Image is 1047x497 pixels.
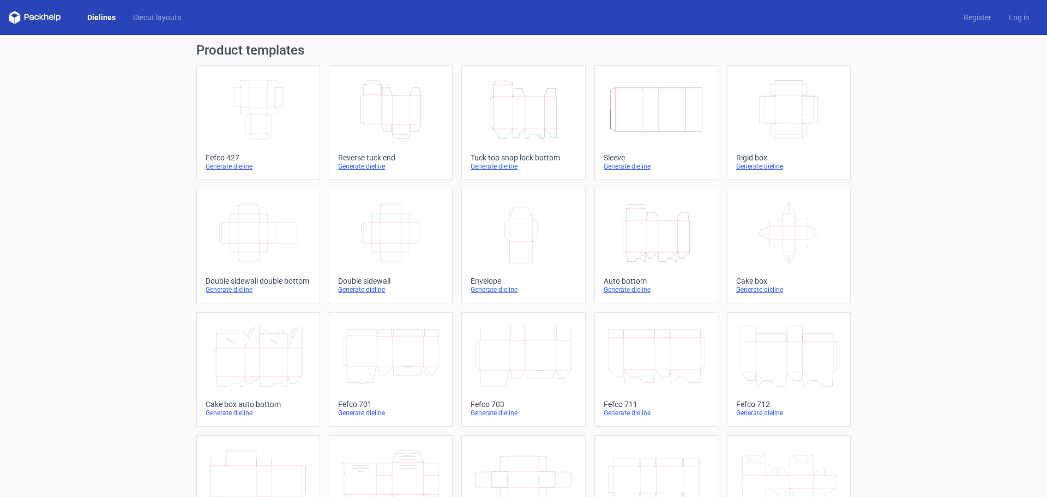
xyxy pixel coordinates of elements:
[604,409,709,417] div: Generate dieline
[79,12,124,23] a: Dielines
[471,409,576,417] div: Generate dieline
[206,153,311,162] div: Fefco 427
[196,189,320,303] a: Double sidewall double bottomGenerate dieline
[196,65,320,180] a: Fefco 427Generate dieline
[604,400,709,409] div: Fefco 711
[736,285,841,294] div: Generate dieline
[594,312,718,427] a: Fefco 711Generate dieline
[206,400,311,409] div: Cake box auto bottom
[329,312,453,427] a: Fefco 701Generate dieline
[736,162,841,171] div: Generate dieline
[736,153,841,162] div: Rigid box
[329,189,453,303] a: Double sidewallGenerate dieline
[461,65,585,180] a: Tuck top snap lock bottomGenerate dieline
[727,65,851,180] a: Rigid boxGenerate dieline
[329,65,453,180] a: Reverse tuck endGenerate dieline
[604,153,709,162] div: Sleeve
[338,285,443,294] div: Generate dieline
[471,277,576,285] div: Envelope
[461,312,585,427] a: Fefco 703Generate dieline
[736,400,841,409] div: Fefco 712
[206,285,311,294] div: Generate dieline
[594,65,718,180] a: SleeveGenerate dieline
[471,400,576,409] div: Fefco 703
[471,285,576,294] div: Generate dieline
[338,162,443,171] div: Generate dieline
[206,162,311,171] div: Generate dieline
[471,162,576,171] div: Generate dieline
[206,409,311,417] div: Generate dieline
[736,277,841,285] div: Cake box
[124,12,190,23] a: Diecut layouts
[604,162,709,171] div: Generate dieline
[604,285,709,294] div: Generate dieline
[594,189,718,303] a: Auto bottomGenerate dieline
[338,153,443,162] div: Reverse tuck end
[604,277,709,285] div: Auto bottom
[461,189,585,303] a: EnvelopeGenerate dieline
[727,312,851,427] a: Fefco 712Generate dieline
[338,277,443,285] div: Double sidewall
[206,277,311,285] div: Double sidewall double bottom
[727,189,851,303] a: Cake boxGenerate dieline
[338,400,443,409] div: Fefco 701
[196,44,851,57] h1: Product templates
[196,312,320,427] a: Cake box auto bottomGenerate dieline
[736,409,841,417] div: Generate dieline
[471,153,576,162] div: Tuck top snap lock bottom
[955,12,1000,23] a: Register
[1000,12,1038,23] a: Log in
[338,409,443,417] div: Generate dieline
